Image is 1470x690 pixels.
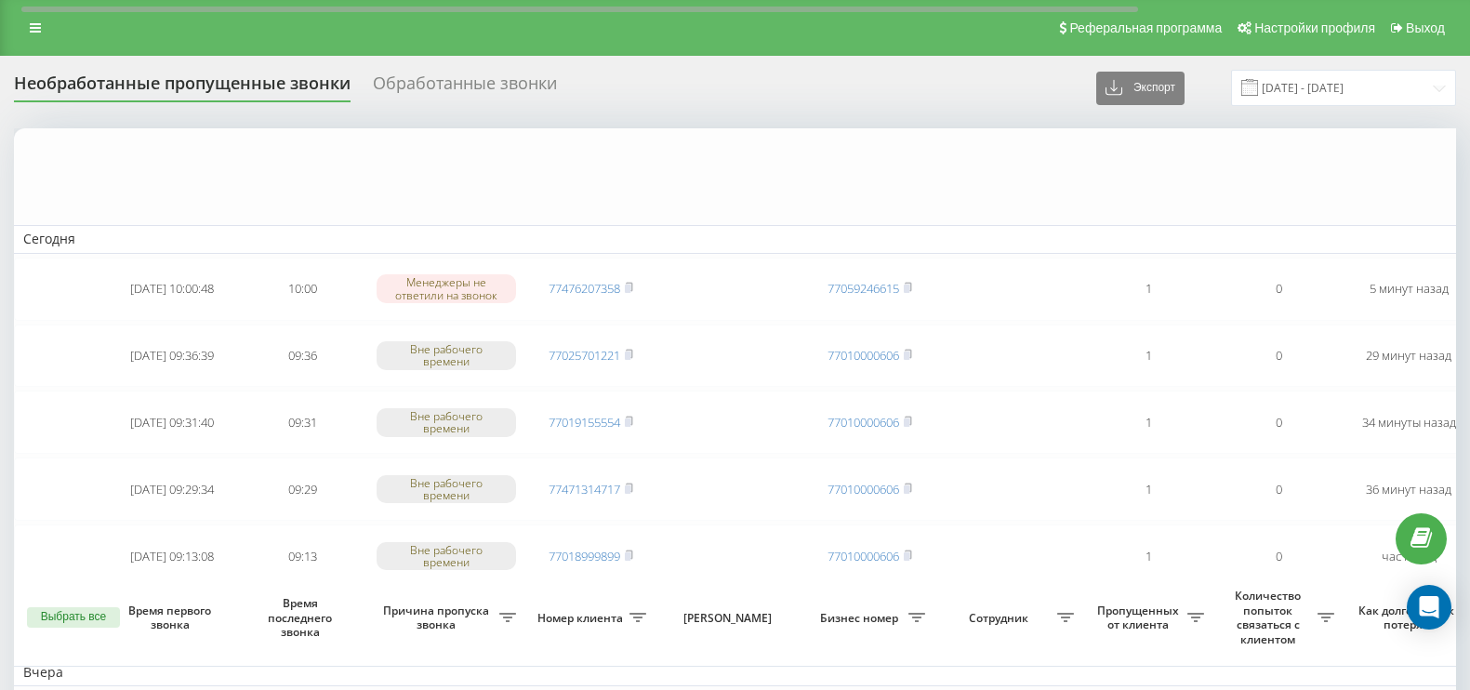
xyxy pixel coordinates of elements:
[1358,604,1459,632] span: Как долго звонок потерян
[237,258,367,321] td: 10:00
[107,524,237,588] td: [DATE] 09:13:08
[944,611,1057,626] span: Сотрудник
[814,611,908,626] span: Бизнес номер
[1213,524,1344,588] td: 0
[1069,20,1222,35] span: Реферальная программа
[828,414,899,431] a: 77010000606
[549,280,620,297] a: 77476207358
[107,458,237,521] td: [DATE] 09:29:34
[1213,325,1344,388] td: 0
[1213,458,1344,521] td: 0
[828,280,899,297] a: 77059246615
[549,347,620,364] a: 77025701221
[107,258,237,321] td: [DATE] 10:00:48
[828,481,899,498] a: 77010000606
[1083,391,1213,454] td: 1
[549,414,620,431] a: 77019155554
[237,391,367,454] td: 09:31
[1407,585,1451,630] div: Open Intercom Messenger
[14,73,351,102] div: Необработанные пропущенные звонки
[828,548,899,564] a: 77010000606
[373,73,557,102] div: Обработанные звонки
[377,341,516,369] div: Вне рабочего времени
[1254,20,1375,35] span: Настройки профиля
[27,607,120,628] button: Выбрать все
[549,548,620,564] a: 77018999899
[535,611,629,626] span: Номер клиента
[1223,589,1318,646] span: Количество попыток связаться с клиентом
[1093,604,1187,632] span: Пропущенных от клиента
[107,391,237,454] td: [DATE] 09:31:40
[237,458,367,521] td: 09:29
[549,481,620,498] a: 77471314717
[1096,72,1185,105] button: Экспорт
[237,325,367,388] td: 09:36
[1083,524,1213,588] td: 1
[122,604,222,632] span: Время первого звонка
[1213,391,1344,454] td: 0
[377,274,516,302] div: Менеджеры не ответили на звонок
[377,475,516,503] div: Вне рабочего времени
[377,408,516,436] div: Вне рабочего времени
[828,347,899,364] a: 77010000606
[252,596,352,640] span: Время последнего звонка
[1406,20,1445,35] span: Выход
[1083,258,1213,321] td: 1
[237,524,367,588] td: 09:13
[377,604,499,632] span: Причина пропуска звонка
[671,611,788,626] span: [PERSON_NAME]
[1083,325,1213,388] td: 1
[107,325,237,388] td: [DATE] 09:36:39
[1213,258,1344,321] td: 0
[1083,458,1213,521] td: 1
[377,542,516,570] div: Вне рабочего времени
